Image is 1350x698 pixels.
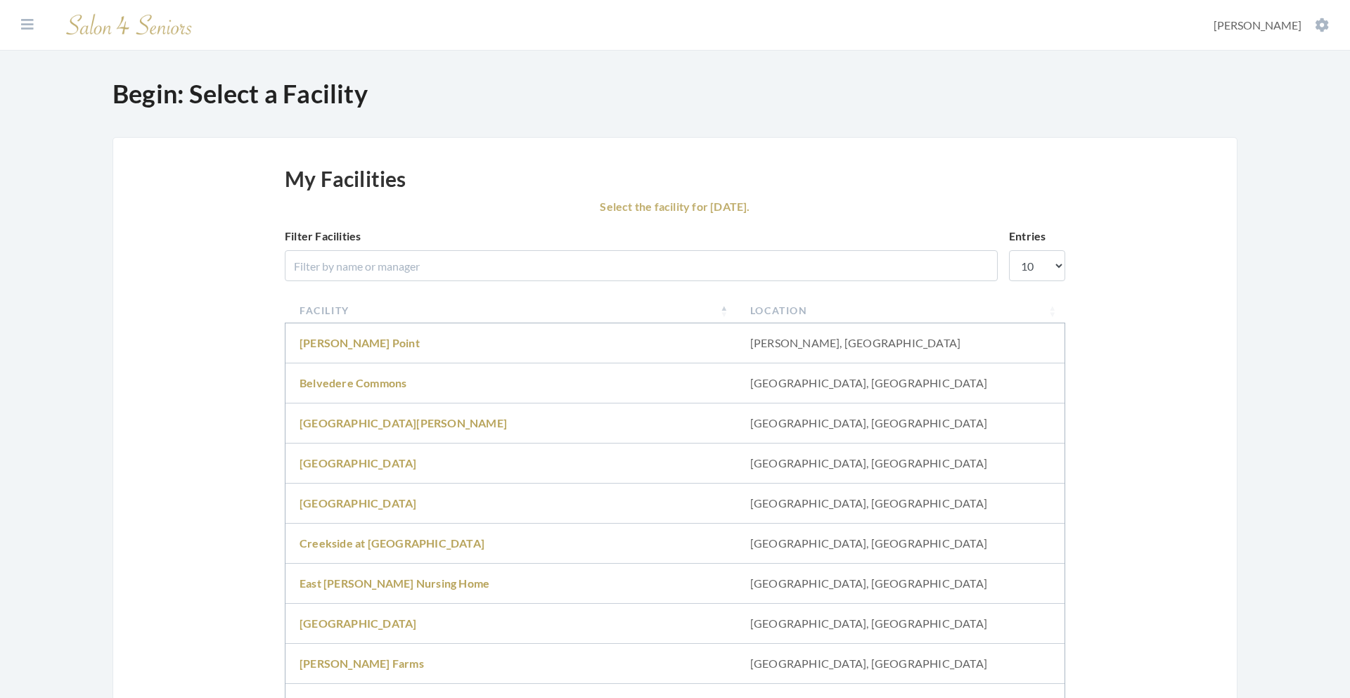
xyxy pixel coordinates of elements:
[112,79,1237,109] h1: Begin: Select a Facility
[300,336,420,349] a: [PERSON_NAME] Point
[300,416,507,429] a: [GEOGRAPHIC_DATA][PERSON_NAME]
[285,197,1065,216] p: Select the facility for [DATE].
[1214,18,1301,32] span: [PERSON_NAME]
[736,564,1065,604] td: [GEOGRAPHIC_DATA], [GEOGRAPHIC_DATA]
[736,604,1065,644] td: [GEOGRAPHIC_DATA], [GEOGRAPHIC_DATA]
[300,616,416,630] a: [GEOGRAPHIC_DATA]
[285,297,736,323] th: Facility: activate to sort column descending
[300,456,416,470] a: [GEOGRAPHIC_DATA]
[285,228,361,245] label: Filter Facilities
[300,536,484,550] a: Creekside at [GEOGRAPHIC_DATA]
[1209,18,1333,33] button: [PERSON_NAME]
[736,644,1065,684] td: [GEOGRAPHIC_DATA], [GEOGRAPHIC_DATA]
[59,8,200,41] img: Salon 4 Seniors
[736,323,1065,363] td: [PERSON_NAME], [GEOGRAPHIC_DATA]
[736,444,1065,484] td: [GEOGRAPHIC_DATA], [GEOGRAPHIC_DATA]
[300,576,489,590] a: East [PERSON_NAME] Nursing Home
[736,524,1065,564] td: [GEOGRAPHIC_DATA], [GEOGRAPHIC_DATA]
[300,657,424,670] a: [PERSON_NAME] Farms
[285,250,998,281] input: Filter by name or manager
[736,484,1065,524] td: [GEOGRAPHIC_DATA], [GEOGRAPHIC_DATA]
[300,376,406,389] a: Belvedere Commons
[1009,228,1046,245] label: Entries
[300,496,416,510] a: [GEOGRAPHIC_DATA]
[736,403,1065,444] td: [GEOGRAPHIC_DATA], [GEOGRAPHIC_DATA]
[736,297,1065,323] th: Location: activate to sort column ascending
[736,363,1065,403] td: [GEOGRAPHIC_DATA], [GEOGRAPHIC_DATA]
[285,166,406,191] h2: My Facilities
